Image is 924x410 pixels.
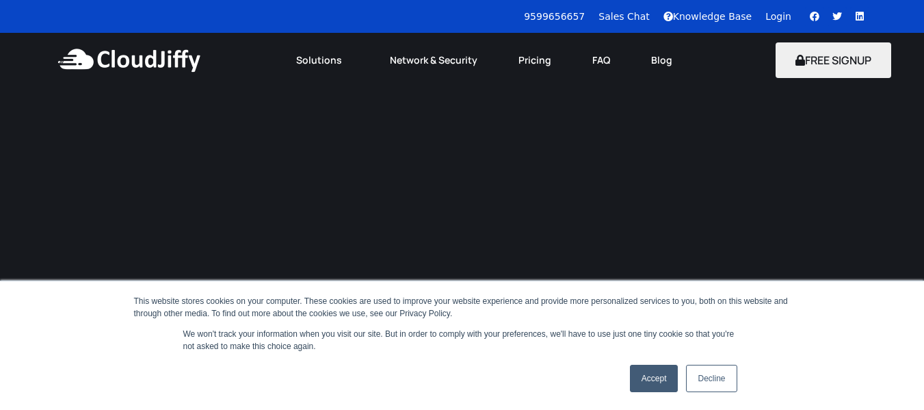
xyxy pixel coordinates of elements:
a: FAQ [572,45,631,75]
a: Knowledge Base [663,11,752,22]
div: This website stores cookies on your computer. These cookies are used to improve your website expe... [134,295,791,320]
a: Decline [686,365,737,392]
a: Blog [631,45,693,75]
button: FREE SIGNUP [776,42,891,78]
a: Login [765,11,791,22]
p: We won't track your information when you visit our site. But in order to comply with your prefere... [183,328,741,353]
a: Sales Chat [598,11,649,22]
a: FREE SIGNUP [776,53,891,68]
a: Pricing [498,45,572,75]
a: Solutions [276,45,369,75]
a: Accept [630,365,678,392]
a: Network & Security [369,45,498,75]
a: 9599656657 [524,11,585,22]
